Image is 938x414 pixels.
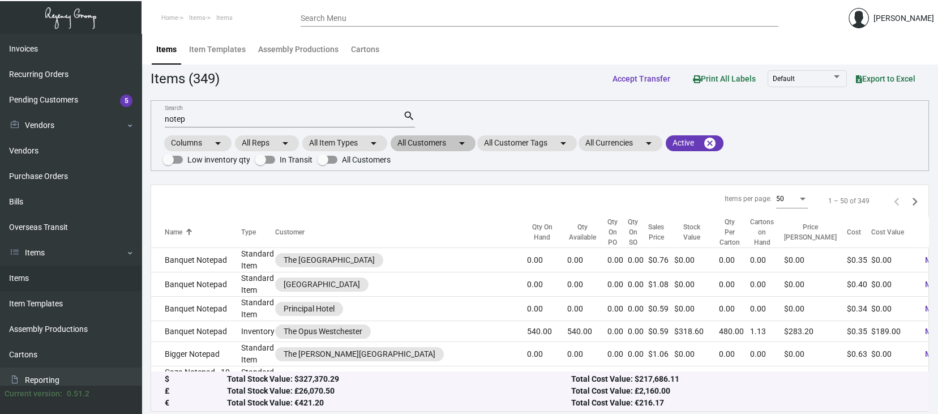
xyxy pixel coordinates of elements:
[241,321,275,342] td: Inventory
[648,272,674,297] td: $1.08
[847,342,871,366] td: $0.63
[567,248,607,272] td: 0.00
[227,374,571,386] div: Total Stock Value: $327,370.29
[241,272,275,297] td: Standard Item
[725,194,772,204] div: Items per page:
[684,68,765,89] button: Print All Labels
[906,192,924,210] button: Next page
[674,366,719,391] td: $0.00
[391,135,476,151] mat-chip: All Customers
[571,398,915,409] div: Total Cost Value: €216.17
[784,248,847,272] td: $0.00
[567,222,607,242] div: Qty Available
[241,248,275,272] td: Standard Item
[567,272,607,297] td: 0.00
[628,272,648,297] td: 0.00
[258,44,339,56] div: Assembly Productions
[455,136,469,150] mat-icon: arrow_drop_down
[527,297,567,321] td: 0.00
[776,195,784,203] span: 50
[719,248,750,272] td: 0.00
[847,272,871,297] td: $0.40
[284,279,360,291] div: [GEOGRAPHIC_DATA]
[279,136,292,150] mat-icon: arrow_drop_down
[871,321,916,342] td: $189.00
[241,227,275,237] div: Type
[241,227,256,237] div: Type
[784,222,837,242] div: Price [PERSON_NAME]
[280,153,312,167] span: In Transit
[719,342,750,366] td: 0.00
[750,297,784,321] td: 0.00
[527,321,567,342] td: 540.00
[719,366,750,391] td: 1.00
[847,227,871,237] div: Cost
[871,248,916,272] td: $0.00
[719,217,740,247] div: Qty Per Carton
[527,222,557,242] div: Qty On Hand
[189,44,246,56] div: Item Templates
[403,109,415,123] mat-icon: search
[648,366,674,391] td: $0.00
[607,217,628,247] div: Qty On PO
[750,342,784,366] td: 0.00
[750,366,784,391] td: 0.00
[871,342,916,366] td: $0.00
[873,12,934,24] div: [PERSON_NAME]
[674,342,719,366] td: $0.00
[241,342,275,366] td: Standard Item
[847,321,871,342] td: $0.35
[674,321,719,342] td: $318.60
[216,14,233,22] span: Items
[849,8,869,28] img: admin@bootstrapmaster.com
[571,386,915,398] div: Total Cost Value: £2,160.00
[871,227,904,237] div: Cost Value
[784,297,847,321] td: $0.00
[871,297,916,321] td: $0.00
[871,366,916,391] td: $0.00
[613,74,670,83] span: Accept Transfer
[151,321,241,342] td: Banquet Notepad
[628,217,638,247] div: Qty On SO
[211,136,225,150] mat-icon: arrow_drop_down
[666,135,723,151] mat-chip: Active
[527,272,567,297] td: 0.00
[151,342,241,366] td: Bigger Notepad
[527,248,567,272] td: 0.00
[571,374,915,386] div: Total Cost Value: $217,686.11
[648,248,674,272] td: $0.76
[351,44,379,56] div: Cartons
[607,217,618,247] div: Qty On PO
[302,135,387,151] mat-chip: All Item Types
[871,272,916,297] td: $0.00
[750,217,784,247] div: Cartons on Hand
[750,321,784,342] td: 1.13
[719,297,750,321] td: 0.00
[674,222,719,242] div: Stock Value
[567,297,607,321] td: 0.00
[284,326,362,338] div: The Opus Westchester
[847,366,871,391] td: $0.35
[784,222,847,242] div: Price [PERSON_NAME]
[567,366,607,391] td: 0.00
[284,303,335,315] div: Principal Hotel
[275,217,527,248] th: Customer
[828,196,870,206] div: 1 – 50 of 349
[648,222,664,242] div: Sales Price
[607,342,628,366] td: 0.00
[165,227,241,237] div: Name
[607,248,628,272] td: 0.00
[227,386,571,398] div: Total Stock Value: £26,070.50
[156,44,177,56] div: Items
[187,153,250,167] span: Low inventory qty
[784,321,847,342] td: $283.20
[607,297,628,321] td: 0.00
[556,136,570,150] mat-icon: arrow_drop_down
[607,366,628,391] td: 0.00
[527,222,567,242] div: Qty On Hand
[342,153,391,167] span: All Customers
[784,366,847,391] td: $0.00
[628,217,648,247] div: Qty On SO
[847,69,924,89] button: Export to Excel
[719,217,750,247] div: Qty Per Carton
